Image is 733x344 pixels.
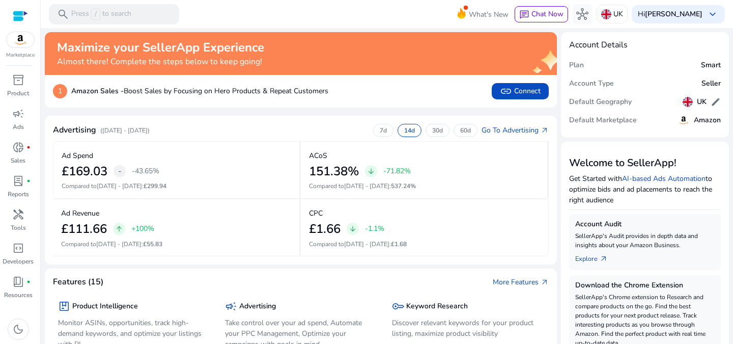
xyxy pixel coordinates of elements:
[61,240,291,249] p: Compared to :
[26,145,31,149] span: fiber_manual_record
[500,85,512,97] span: link
[601,9,611,19] img: uk.svg
[391,182,416,190] span: 537.24%
[6,51,35,59] p: Marketplace
[493,277,549,287] a: More Featuresarrow_outward
[97,182,142,190] span: [DATE] - [DATE]
[349,225,357,233] span: arrow_downward
[61,208,99,219] p: Ad Revenue
[3,257,34,266] p: Developers
[367,167,375,175] span: arrow_downward
[309,222,341,236] h2: £1.66
[12,141,24,153] span: donut_small
[13,122,24,131] p: Ads
[309,208,323,219] p: CPC
[683,97,693,107] img: uk.svg
[541,126,549,135] span: arrow_outward
[344,182,389,190] span: [DATE] - [DATE]
[91,9,100,20] span: /
[71,9,131,20] p: Press to search
[12,108,24,120] span: campaign
[96,240,142,248] span: [DATE] - [DATE]
[53,277,103,287] h4: Features (15)
[515,6,568,22] button: chatChat Now
[569,116,637,125] h5: Default Marketplace
[519,10,529,20] span: chat
[118,165,122,177] span: -
[71,86,124,96] b: Amazon Sales -
[492,83,549,99] button: linkConnect
[53,84,67,98] p: 1
[309,240,540,249] p: Compared to :
[57,8,69,20] span: search
[61,222,107,236] h2: £111.66
[697,98,707,107] h5: UK
[701,80,721,88] h5: Seller
[432,126,443,135] p: 30d
[62,150,93,161] p: Ad Spend
[62,181,291,191] p: Compared to :
[12,175,24,187] span: lab_profile
[575,220,715,229] h5: Account Audit
[638,11,702,18] p: Hi
[72,302,138,311] h5: Product Intelligence
[131,225,154,232] p: +100%
[707,8,719,20] span: keyboard_arrow_down
[11,223,26,232] p: Tools
[53,125,96,135] h4: Advertising
[115,225,123,233] span: arrow_upward
[12,74,24,86] span: inventory_2
[404,126,415,135] p: 14d
[569,61,584,70] h5: Plan
[309,181,539,191] p: Compared to :
[622,174,706,183] a: AI-based Ads Automation
[57,57,264,67] h4: Almost there! Complete the steps below to keep going!
[392,300,404,312] span: key
[541,278,549,286] span: arrow_outward
[569,157,721,169] h3: Welcome to SellerApp!
[645,9,702,19] b: [PERSON_NAME]
[4,290,33,300] p: Resources
[71,86,328,96] p: Boost Sales by Focusing on Hero Products & Repeat Customers
[575,250,616,264] a: Explorearrow_outward
[26,179,31,183] span: fiber_manual_record
[391,240,407,248] span: £1.68
[7,89,29,98] p: Product
[309,164,359,179] h2: 151.38%
[11,156,25,165] p: Sales
[575,231,715,250] p: SellerApp's Audit provides in depth data and insights about your Amazon Business.
[344,240,389,248] span: [DATE] - [DATE]
[365,225,384,232] p: -1.1%
[8,190,29,199] p: Reports
[406,302,468,311] h5: Keyword Research
[569,80,614,88] h5: Account Type
[144,182,166,190] span: £299.94
[12,276,24,288] span: book_4
[380,126,387,135] p: 7d
[572,4,593,24] button: hub
[500,85,541,97] span: Connect
[569,173,721,205] p: Get Started with to optimize bids and ad placements to reach the right audience
[12,242,24,254] span: code_blocks
[26,280,31,284] span: fiber_manual_record
[460,126,471,135] p: 60d
[711,97,721,107] span: edit
[575,281,715,290] h5: Download the Chrome Extension
[469,6,509,23] span: What's New
[7,32,34,47] img: amazon.svg
[62,164,107,179] h2: £169.03
[600,255,608,263] span: arrow_outward
[100,126,150,135] p: ([DATE] - [DATE])
[482,125,549,136] a: Go To Advertisingarrow_outward
[309,150,327,161] p: ACoS
[12,323,24,335] span: dark_mode
[392,317,544,339] p: Discover relevant keywords for your product listing, maximize product visibility
[143,240,162,248] span: £55.83
[569,40,721,50] h4: Account Details
[531,9,563,19] span: Chat Now
[57,40,264,55] h2: Maximize your SellerApp Experience
[58,300,70,312] span: package
[383,168,411,175] p: -71.82%
[613,5,623,23] p: UK
[12,208,24,221] span: handyman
